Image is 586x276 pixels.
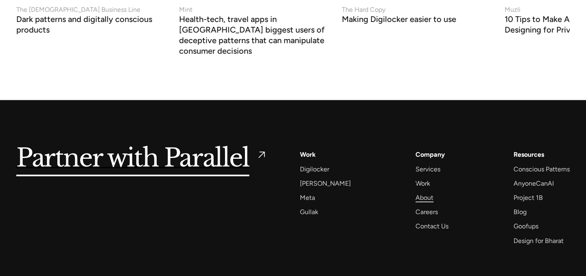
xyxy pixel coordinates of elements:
a: Work [300,149,316,160]
a: [PERSON_NAME] [300,178,351,189]
a: Careers [415,206,438,217]
a: Work [415,178,430,189]
a: Design for Bharat [514,235,564,246]
div: Resources [514,149,544,160]
a: Goofups [514,221,538,232]
h3: Making Digilocker easier to use [342,16,456,24]
a: Services [415,164,440,175]
div: Mint [179,5,192,15]
a: Contact Us [415,221,448,232]
a: Blog [514,206,527,217]
a: Partner with Parallel [16,149,267,168]
div: The [DEMOGRAPHIC_DATA] Business Line [16,5,140,15]
a: Meta [300,192,315,203]
a: Digilocker [300,164,329,175]
div: Muzli [505,5,520,15]
div: The Hard Copy [342,5,385,15]
a: Conscious Patterns [514,164,570,175]
a: Company [415,149,445,160]
a: Gullak [300,206,318,217]
h3: Dark patterns and digitally conscious products [16,16,163,35]
h5: Partner with Parallel [16,149,249,168]
a: Project 1B [514,192,543,203]
a: AnyoneCanAI [514,178,554,189]
h3: Health-tech, travel apps in [GEOGRAPHIC_DATA] biggest users of deceptive patterns that can manipu... [179,16,326,56]
a: About [415,192,433,203]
